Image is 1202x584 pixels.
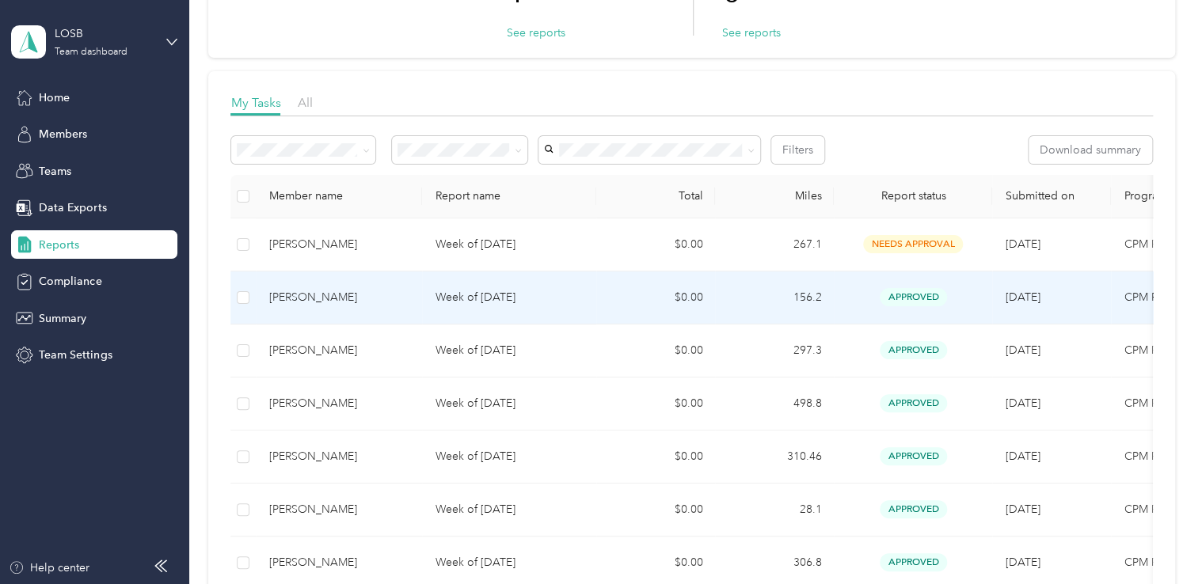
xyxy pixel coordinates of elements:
[771,136,824,164] button: Filters
[39,237,79,253] span: Reports
[1005,449,1040,463] span: [DATE]
[1113,495,1202,584] iframe: Everlance-gr Chat Button Frame
[596,271,715,324] td: $0.00
[268,289,409,306] div: [PERSON_NAME]
[596,484,715,537] td: $0.00
[1005,237,1040,251] span: [DATE]
[715,271,834,324] td: 156.2
[1029,136,1152,164] button: Download summary
[39,199,106,216] span: Data Exports
[256,175,422,218] th: Member name
[880,341,947,359] span: approved
[9,559,89,576] button: Help center
[721,25,780,41] button: See reports
[435,236,584,253] p: Week of [DATE]
[880,447,947,465] span: approved
[846,189,979,203] span: Report status
[268,236,409,253] div: [PERSON_NAME]
[880,500,947,518] span: approved
[435,395,584,412] p: Week of [DATE]
[268,501,409,518] div: [PERSON_NAME]
[435,342,584,359] p: Week of [DATE]
[268,342,409,359] div: [PERSON_NAME]
[230,95,280,110] span: My Tasks
[1005,502,1040,516] span: [DATE]
[55,47,127,57] div: Team dashboard
[268,554,409,571] div: [PERSON_NAME]
[715,484,834,537] td: 28.1
[268,448,409,465] div: [PERSON_NAME]
[39,126,87,142] span: Members
[715,430,834,484] td: 310.46
[435,501,584,518] p: Week of [DATE]
[506,25,565,41] button: See reports
[596,377,715,430] td: $0.00
[39,310,86,327] span: Summary
[435,289,584,306] p: Week of [DATE]
[297,95,312,110] span: All
[435,448,584,465] p: Week of [DATE]
[39,347,112,363] span: Team Settings
[715,218,834,271] td: 267.1
[863,235,963,253] span: needs approval
[39,163,71,180] span: Teams
[39,89,70,106] span: Home
[422,175,596,218] th: Report name
[268,395,409,412] div: [PERSON_NAME]
[1005,290,1040,304] span: [DATE]
[992,175,1111,218] th: Submitted on
[880,288,947,306] span: approved
[596,218,715,271] td: $0.00
[609,189,702,203] div: Total
[728,189,821,203] div: Miles
[880,394,947,412] span: approved
[1005,396,1040,410] span: [DATE]
[39,273,101,290] span: Compliance
[268,189,409,203] div: Member name
[880,553,947,571] span: approved
[1005,343,1040,357] span: [DATE]
[435,554,584,571] p: Week of [DATE]
[596,430,715,484] td: $0.00
[1005,556,1040,569] span: [DATE]
[715,324,834,377] td: 297.3
[715,377,834,430] td: 498.8
[596,324,715,377] td: $0.00
[55,25,154,42] div: LOSB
